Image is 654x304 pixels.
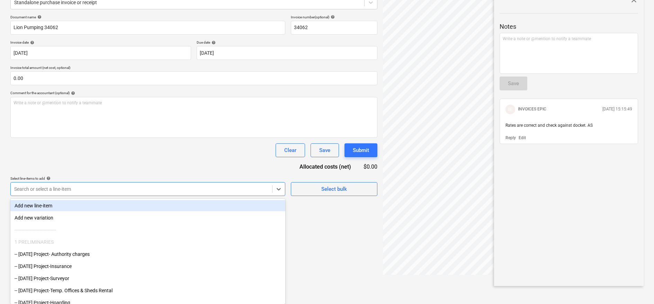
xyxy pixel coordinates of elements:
[70,91,75,95] span: help
[197,40,377,45] div: Due date
[602,106,632,112] p: [DATE] 15:15:49
[10,200,285,211] div: Add new line-item
[10,224,285,235] div: ------------------------------
[291,182,377,196] button: Select bulk
[344,143,377,157] button: Submit
[505,123,593,128] span: Rates are correct and check against docket. AS
[10,91,377,95] div: Comment for the accountant (optional)
[36,15,42,19] span: help
[29,41,34,45] span: help
[197,46,377,60] input: Due date not specified
[291,21,377,35] input: Invoice number
[10,249,285,260] div: -- [DATE] Project- Authority charges
[10,285,285,296] div: -- [DATE] Project-Temp. Offices & Sheds Rental
[10,46,191,60] input: Invoice date not specified
[10,261,285,272] div: -- [DATE] Project-Insurance
[10,261,285,272] div: -- 3-01-02 Project-Insurance
[10,249,285,260] div: -- 3-01-01 Project- Authority charges
[10,40,191,45] div: Invoice date
[508,107,512,112] span: IE
[276,143,305,157] button: Clear
[500,23,638,31] p: Notes
[519,135,526,141] button: Edit
[10,285,285,296] div: -- 3-01-05 Project-Temp. Offices & Sheds Rental
[291,15,377,19] div: Invoice number (optional)
[10,71,377,85] input: Invoice total amount (net cost, optional)
[10,273,285,284] div: -- 3-01-04 Project-Surveyor
[287,163,362,171] div: Allocated costs (net)
[619,271,654,304] iframe: Chat Widget
[319,146,330,155] div: Save
[10,273,285,284] div: -- [DATE] Project-Surveyor
[505,135,516,141] button: Reply
[311,143,339,157] button: Save
[210,41,216,45] span: help
[10,212,285,223] div: Add new variation
[10,236,285,248] div: 1 PRELIMINARIES
[321,185,347,194] div: Select bulk
[518,106,546,112] p: INVOICES EPIC
[353,146,369,155] div: Submit
[45,176,51,180] span: help
[10,176,285,181] div: Select line-items to add
[284,146,296,155] div: Clear
[362,163,377,171] div: $0.00
[10,21,285,35] input: Document name
[10,15,285,19] div: Document name
[329,15,335,19] span: help
[10,65,377,71] p: Invoice total amount (net cost, optional)
[505,105,515,114] div: INVOICES EPIC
